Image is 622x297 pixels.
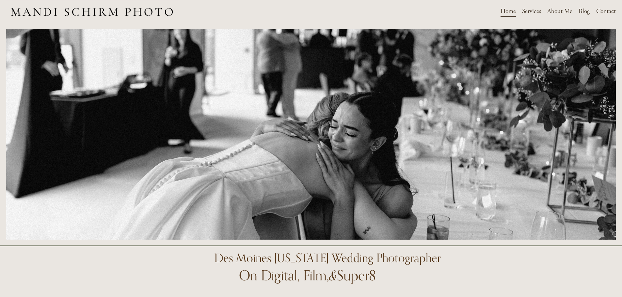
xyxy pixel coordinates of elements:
h1: Des Moines [US_STATE] Wedding Photographer [214,252,441,264]
h1: On Digital, Film, Super8 [239,268,376,283]
a: Contact [596,6,616,17]
span: Services [522,7,541,17]
a: About Me [547,6,572,17]
img: K&D-269.jpg [6,29,616,240]
a: folder dropdown [522,6,541,17]
img: Des Moines Wedding Photographer - Mandi Schirm Photo [6,1,178,22]
em: & [329,264,337,287]
a: Home [501,6,516,17]
a: Blog [579,6,590,17]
